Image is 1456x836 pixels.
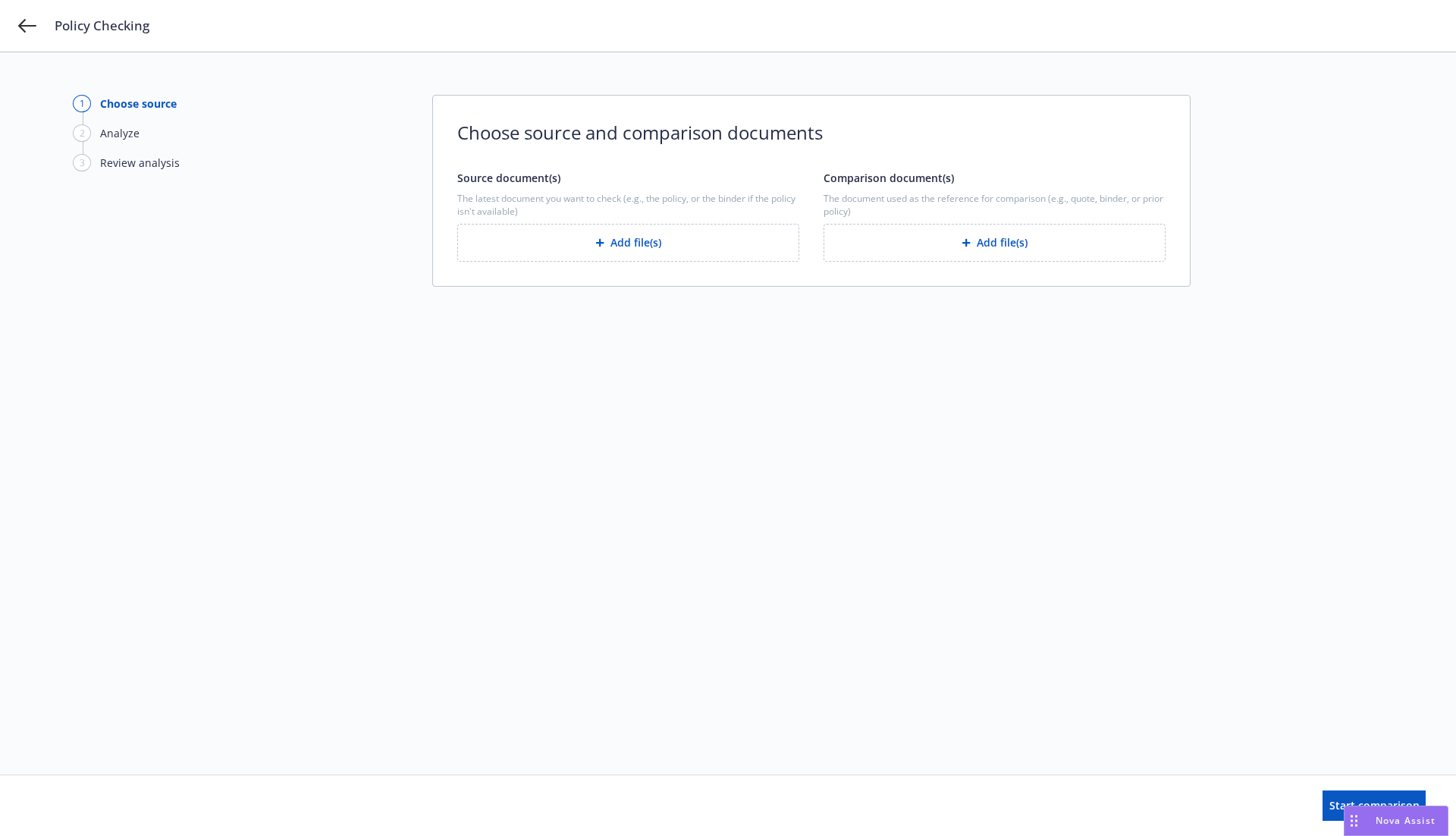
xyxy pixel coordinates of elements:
div: 2 [73,124,91,142]
span: Start comparison [1329,798,1420,812]
span: The latest document you want to check (e.g., the policy, or the binder if the policy isn't availa... [457,192,799,218]
button: Add file(s) [824,224,1166,262]
span: Nova Assist [1376,814,1436,827]
div: 1 [73,95,91,112]
div: Analyze [100,125,140,141]
span: The document used as the reference for comparison (e.g., quote, binder, or prior policy) [824,192,1166,218]
button: Start comparison [1323,790,1426,821]
div: Choose source [100,96,177,112]
div: 3 [73,154,91,171]
div: Review analysis [100,155,180,171]
span: Choose source and comparison documents [457,120,1166,146]
span: Source document(s) [457,171,560,185]
button: Add file(s) [457,224,799,262]
div: Drag to move [1345,806,1363,835]
button: Nova Assist [1344,806,1448,836]
span: Comparison document(s) [824,171,954,185]
span: Policy Checking [55,17,149,35]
